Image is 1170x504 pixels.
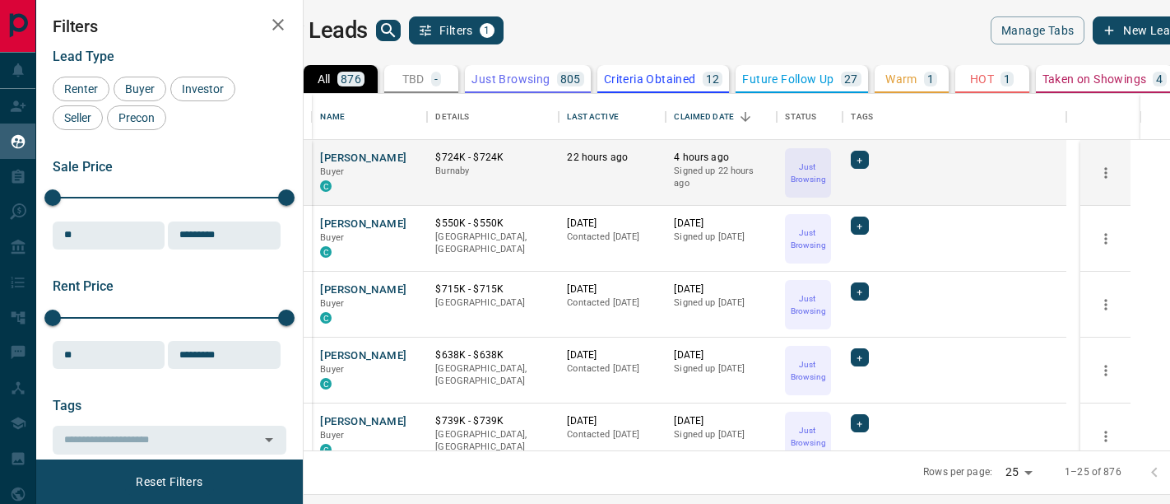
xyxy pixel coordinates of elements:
[734,105,757,128] button: Sort
[176,82,230,96] span: Investor
[125,468,213,496] button: Reset Filters
[970,73,994,85] p: HOT
[53,278,114,294] span: Rent Price
[320,414,406,430] button: [PERSON_NAME]
[320,151,406,166] button: [PERSON_NAME]
[674,296,768,310] p: Signed up [DATE]
[666,94,777,140] div: Claimed Date
[312,94,427,140] div: Name
[927,73,934,85] p: 1
[567,151,657,165] p: 22 hours ago
[435,428,550,454] p: [GEOGRAPHIC_DATA], [GEOGRAPHIC_DATA]
[567,296,657,310] p: Contacted [DATE]
[435,282,550,296] p: $715K - $715K
[851,282,868,301] div: +
[777,94,843,140] div: Status
[567,362,657,376] p: Contacted [DATE]
[1156,73,1163,85] p: 4
[434,73,438,85] p: -
[273,17,368,44] h1: My Leads
[787,292,829,317] p: Just Browsing
[706,73,720,85] p: 12
[320,378,332,390] div: condos.ca
[567,217,657,231] p: [DATE]
[53,49,114,64] span: Lead Type
[435,217,550,231] p: $550K - $550K
[559,94,666,140] div: Last Active
[885,73,917,85] p: Warm
[999,460,1038,484] div: 25
[320,180,332,192] div: condos.ca
[1093,292,1118,317] button: more
[376,20,401,41] button: search button
[435,165,550,178] p: Burnaby
[1093,226,1118,251] button: more
[320,282,406,298] button: [PERSON_NAME]
[320,246,332,258] div: condos.ca
[991,16,1084,44] button: Manage Tabs
[674,231,768,244] p: Signed up [DATE]
[1093,161,1118,185] button: more
[320,364,344,375] span: Buyer
[674,165,768,190] p: Signed up 22 hours ago
[1093,424,1118,449] button: more
[851,217,868,235] div: +
[435,348,550,362] p: $638K - $638K
[320,166,344,177] span: Buyer
[567,231,657,244] p: Contacted [DATE]
[113,111,160,124] span: Precon
[674,217,768,231] p: [DATE]
[674,348,768,362] p: [DATE]
[320,312,332,324] div: condos.ca
[320,94,345,140] div: Name
[320,298,344,309] span: Buyer
[481,25,493,36] span: 1
[53,398,81,413] span: Tags
[320,348,406,364] button: [PERSON_NAME]
[785,94,816,140] div: Status
[857,415,862,432] span: +
[851,414,868,432] div: +
[674,151,768,165] p: 4 hours ago
[923,465,992,479] p: Rows per page:
[170,77,235,101] div: Investor
[567,94,618,140] div: Last Active
[674,94,734,140] div: Claimed Date
[1042,73,1147,85] p: Taken on Showings
[435,151,550,165] p: $724K - $724K
[320,232,344,243] span: Buyer
[435,414,550,428] p: $739K - $739K
[53,159,113,175] span: Sale Price
[787,358,829,383] p: Just Browsing
[318,73,331,85] p: All
[471,73,550,85] p: Just Browsing
[53,77,109,101] div: Renter
[857,217,862,234] span: +
[53,16,286,36] h2: Filters
[674,362,768,376] p: Signed up [DATE]
[567,414,657,428] p: [DATE]
[114,77,166,101] div: Buyer
[567,282,657,296] p: [DATE]
[320,217,406,232] button: [PERSON_NAME]
[742,73,833,85] p: Future Follow Up
[1093,358,1118,383] button: more
[119,82,160,96] span: Buyer
[674,428,768,441] p: Signed up [DATE]
[674,282,768,296] p: [DATE]
[58,82,104,96] span: Renter
[58,111,97,124] span: Seller
[787,161,829,185] p: Just Browsing
[402,73,425,85] p: TBD
[857,152,862,168] span: +
[341,73,361,85] p: 876
[1004,73,1010,85] p: 1
[107,105,166,130] div: Precon
[435,362,550,388] p: [GEOGRAPHIC_DATA], [GEOGRAPHIC_DATA]
[787,226,829,251] p: Just Browsing
[435,94,469,140] div: Details
[409,16,504,44] button: Filters1
[857,283,862,300] span: +
[258,428,281,451] button: Open
[53,105,103,130] div: Seller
